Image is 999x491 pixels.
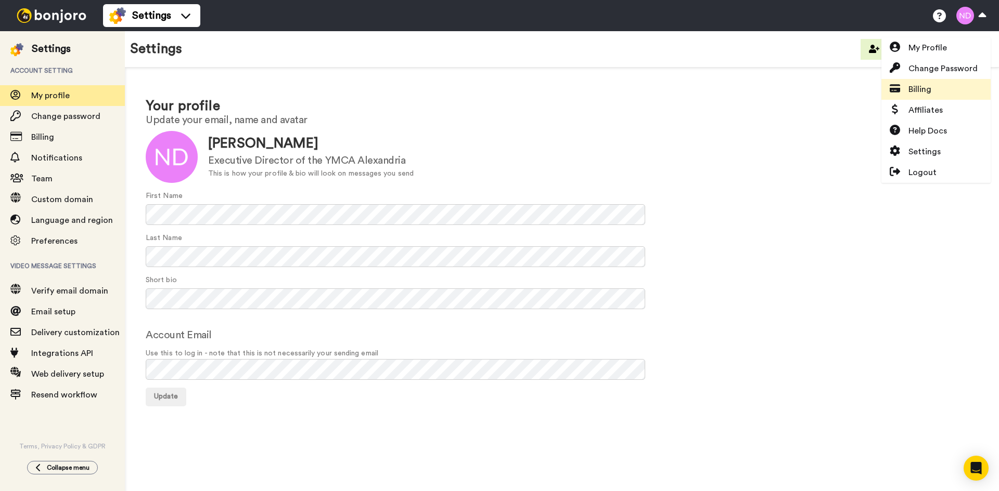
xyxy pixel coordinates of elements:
[31,154,82,162] span: Notifications
[31,391,97,399] span: Resend workflow
[31,175,53,183] span: Team
[31,216,113,224] span: Language and region
[132,8,171,23] span: Settings
[31,370,104,378] span: Web delivery setup
[154,393,178,400] span: Update
[146,388,186,406] button: Update
[908,62,978,75] span: Change Password
[31,349,93,357] span: Integrations API
[908,166,937,179] span: Logout
[31,112,100,121] span: Change password
[964,456,989,481] div: Open Intercom Messenger
[881,141,991,162] a: Settings
[146,114,978,126] h2: Update your email, name and avatar
[208,168,414,179] div: This is how your profile & bio will look on messages you send
[146,99,978,114] h1: Your profile
[208,134,414,153] div: [PERSON_NAME]
[10,43,23,56] img: settings-colored.svg
[130,42,182,57] h1: Settings
[27,461,98,474] button: Collapse menu
[881,58,991,79] a: Change Password
[881,37,991,58] a: My Profile
[908,145,941,158] span: Settings
[109,7,126,24] img: settings-colored.svg
[881,162,991,183] a: Logout
[31,237,78,245] span: Preferences
[31,308,75,316] span: Email setup
[908,42,947,54] span: My Profile
[881,100,991,121] a: Affiliates
[146,348,978,359] span: Use this to log in - note that this is not necessarily your sending email
[908,83,931,96] span: Billing
[908,104,943,116] span: Affiliates
[861,39,912,60] button: Invite
[31,133,54,141] span: Billing
[146,275,177,286] label: Short bio
[146,233,182,244] label: Last Name
[31,287,108,295] span: Verify email domain
[908,125,947,137] span: Help Docs
[12,8,91,23] img: bj-logo-header-white.svg
[32,42,71,56] div: Settings
[881,121,991,141] a: Help Docs
[146,327,212,343] label: Account Email
[31,328,120,337] span: Delivery customization
[881,79,991,100] a: Billing
[31,195,93,204] span: Custom domain
[31,91,70,100] span: My profile
[208,153,414,168] div: Executive Director of the YMCA Alexandria
[47,463,89,472] span: Collapse menu
[146,191,183,202] label: First Name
